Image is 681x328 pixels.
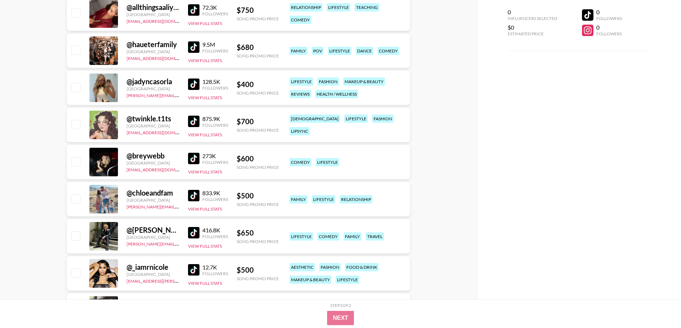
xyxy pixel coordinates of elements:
div: lipsync [290,127,310,135]
button: View Full Stats [188,243,222,249]
div: [DEMOGRAPHIC_DATA] [290,115,340,123]
div: Followers [596,16,622,21]
div: @ breywebb [127,151,179,160]
div: $ 400 [237,80,279,89]
div: [GEOGRAPHIC_DATA] [127,234,179,240]
div: fashion [317,77,339,86]
div: 833.9K [202,190,228,197]
div: 128.5K [202,78,228,85]
div: Influencers Selected [508,16,557,21]
div: Song Promo Price [237,165,279,170]
div: Followers [202,160,228,165]
div: lifestyle [336,276,359,284]
div: 12.7K [202,264,228,271]
div: health / wellness [315,90,358,98]
div: Followers [202,122,228,128]
div: 0 [508,9,557,16]
div: Followers [596,31,622,36]
div: Song Promo Price [237,16,279,21]
button: View Full Stats [188,281,222,286]
a: [EMAIL_ADDRESS][PERSON_NAME][DOMAIN_NAME] [127,277,232,284]
div: food & drink [345,263,379,271]
div: $ 750 [237,6,279,15]
div: lifestyle [328,47,351,55]
button: Next [327,311,354,325]
img: TikTok [188,4,199,16]
div: Song Promo Price [237,127,279,133]
div: $ 680 [237,43,279,52]
div: 273K [202,152,228,160]
div: Song Promo Price [237,202,279,207]
div: Followers [202,48,228,54]
div: pov [312,47,324,55]
button: View Full Stats [188,206,222,212]
div: lifestyle [316,158,339,166]
div: relationship [290,3,322,11]
div: Song Promo Price [237,239,279,244]
div: 0 [596,24,622,31]
div: @ jadyncasorla [127,77,179,86]
div: lifestyle [312,195,335,203]
div: travel [366,232,384,241]
div: @ [PERSON_NAME] [127,226,179,234]
button: View Full Stats [188,132,222,137]
div: $0 [508,24,557,31]
div: [GEOGRAPHIC_DATA] [127,49,179,54]
a: [EMAIL_ADDRESS][DOMAIN_NAME] [127,54,198,61]
div: comedy [317,232,339,241]
a: [EMAIL_ADDRESS][DOMAIN_NAME] [127,128,198,135]
div: 875.9K [202,115,228,122]
img: TikTok [188,153,199,164]
div: [GEOGRAPHIC_DATA] [127,12,179,17]
div: @ twinkle.t1ts [127,114,179,123]
div: @ haueterfamily [127,40,179,49]
div: 72.3K [202,4,228,11]
div: @ chloeandfam [127,188,179,197]
img: TikTok [188,190,199,201]
div: $ 500 [237,266,279,274]
div: reviews [290,90,311,98]
img: TikTok [188,264,199,276]
div: Song Promo Price [237,276,279,281]
div: family [290,195,307,203]
div: lifestyle [327,3,350,11]
div: relationship [340,195,372,203]
div: Followers [202,85,228,91]
div: Followers [202,234,228,239]
div: [GEOGRAPHIC_DATA] [127,272,179,277]
div: Step 1 of 2 [330,303,351,308]
div: comedy [377,47,399,55]
button: View Full Stats [188,58,222,63]
div: fashion [372,115,394,123]
div: @ allthingsaaliyah [127,3,179,12]
div: [GEOGRAPHIC_DATA] [127,86,179,91]
div: aesthetic [290,263,315,271]
div: fashion [319,263,341,271]
img: TikTok [188,227,199,238]
a: [PERSON_NAME][EMAIL_ADDRESS][PERSON_NAME][DOMAIN_NAME] [127,91,266,98]
img: TikTok [188,79,199,90]
div: dance [356,47,373,55]
div: makeup & beauty [343,77,385,86]
div: Estimated Price [508,31,557,36]
div: lifestyle [344,115,368,123]
div: 0 [596,9,622,16]
div: $ 700 [237,117,279,126]
div: comedy [290,158,311,166]
div: comedy [290,16,311,24]
div: Song Promo Price [237,90,279,96]
div: lifestyle [290,232,313,241]
div: Followers [202,271,228,276]
div: family [344,232,361,241]
a: [EMAIL_ADDRESS][DOMAIN_NAME] [127,17,198,24]
div: family [290,47,307,55]
div: $ 650 [237,228,279,237]
div: 9.5M [202,41,228,48]
a: [PERSON_NAME][EMAIL_ADDRESS][DOMAIN_NAME] [127,203,232,210]
div: Followers [202,197,228,202]
div: $ 600 [237,154,279,163]
img: TikTok [188,116,199,127]
div: [GEOGRAPHIC_DATA] [127,160,179,166]
a: [PERSON_NAME][EMAIL_ADDRESS][DOMAIN_NAME] [127,240,232,247]
div: [GEOGRAPHIC_DATA] [127,123,179,128]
